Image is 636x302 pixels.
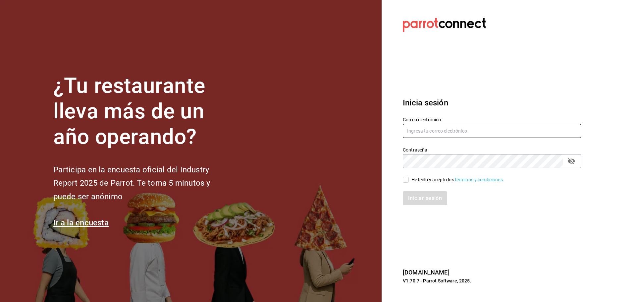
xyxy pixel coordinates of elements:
[403,148,581,152] label: Contraseña
[403,277,581,284] p: V1.70.7 - Parrot Software, 2025.
[403,124,581,138] input: Ingresa tu correo electrónico
[411,176,504,183] div: He leído y acepto los
[566,155,577,167] button: passwordField
[53,163,232,204] h2: Participa en la encuesta oficial del Industry Report 2025 de Parrot. Te toma 5 minutos y puede se...
[403,269,450,276] a: [DOMAIN_NAME]
[53,218,109,227] a: Ir a la encuesta
[53,73,232,150] h1: ¿Tu restaurante lleva más de un año operando?
[403,97,581,109] h3: Inicia sesión
[454,177,504,182] a: Términos y condiciones.
[403,117,581,122] label: Correo electrónico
